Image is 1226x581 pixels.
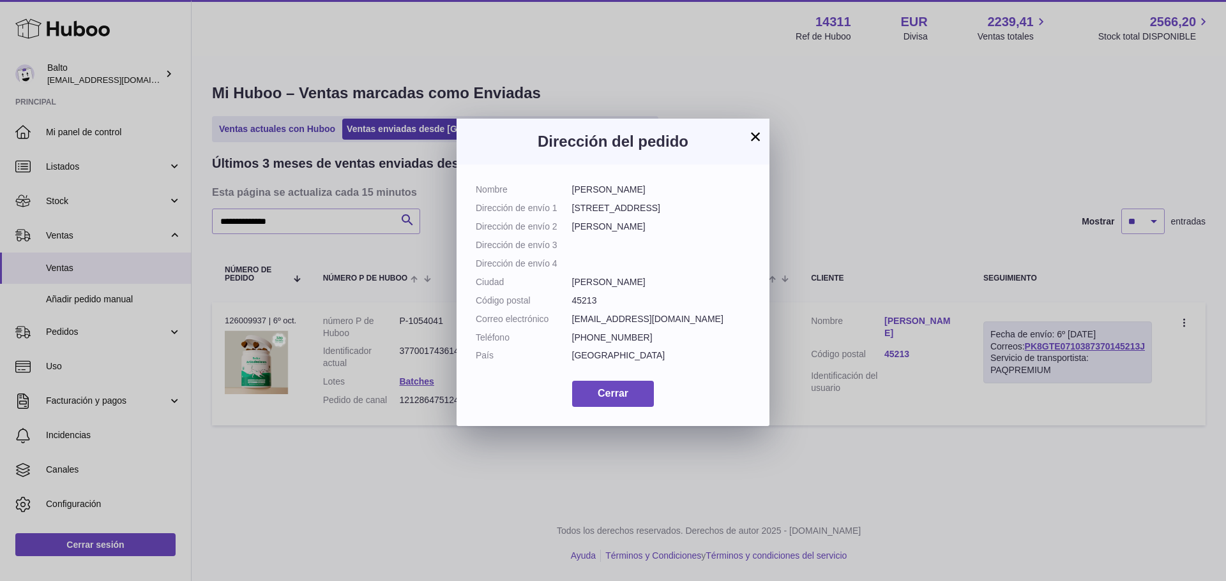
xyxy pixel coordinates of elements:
dd: [PERSON_NAME] [572,276,751,288]
dd: [EMAIL_ADDRESS][DOMAIN_NAME] [572,313,751,325]
dt: Dirección de envío 1 [476,202,572,214]
dd: [GEOGRAPHIC_DATA] [572,349,751,362]
span: Cerrar [598,388,628,399]
dd: [STREET_ADDRESS] [572,202,751,214]
dt: País [476,349,572,362]
dd: [PERSON_NAME] [572,221,751,233]
dt: Ciudad [476,276,572,288]
button: × [748,129,763,144]
dd: 45213 [572,295,751,307]
dt: Dirección de envío 3 [476,239,572,251]
dt: Teléfono [476,332,572,344]
dt: Dirección de envío 4 [476,258,572,270]
dt: Nombre [476,184,572,196]
dd: [PHONE_NUMBER] [572,332,751,344]
button: Cerrar [572,381,654,407]
dt: Código postal [476,295,572,307]
dt: Dirección de envío 2 [476,221,572,233]
dd: [PERSON_NAME] [572,184,751,196]
h3: Dirección del pedido [476,131,750,152]
dt: Correo electrónico [476,313,572,325]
